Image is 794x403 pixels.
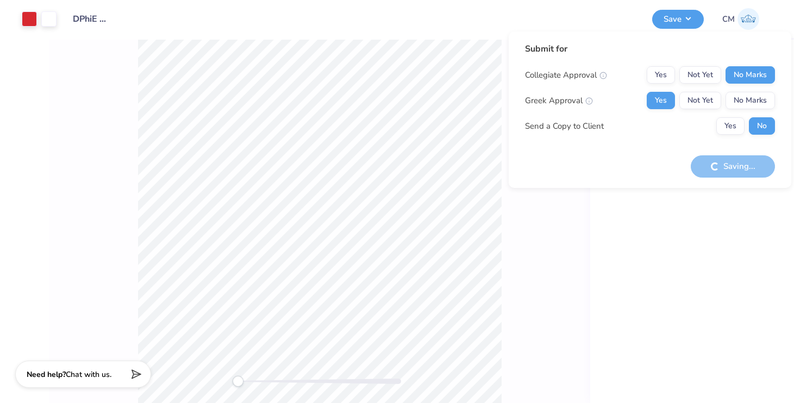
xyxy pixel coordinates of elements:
div: Collegiate Approval [525,69,607,81]
img: Camryn Michael [737,8,759,30]
div: Accessibility label [233,376,243,387]
span: Chat with us. [66,369,111,380]
button: Save [652,10,704,29]
button: Yes [716,117,745,135]
button: No [749,117,775,135]
button: Yes [647,92,675,109]
div: Submit for [525,42,775,55]
span: CM [722,13,735,26]
div: Send a Copy to Client [525,120,604,133]
button: Not Yet [679,92,721,109]
strong: Need help? [27,369,66,380]
button: No Marks [726,66,775,84]
button: No Marks [726,92,775,109]
div: Greek Approval [525,95,593,107]
a: CM [717,8,764,30]
input: Untitled Design [65,8,118,30]
button: Not Yet [679,66,721,84]
button: Yes [647,66,675,84]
